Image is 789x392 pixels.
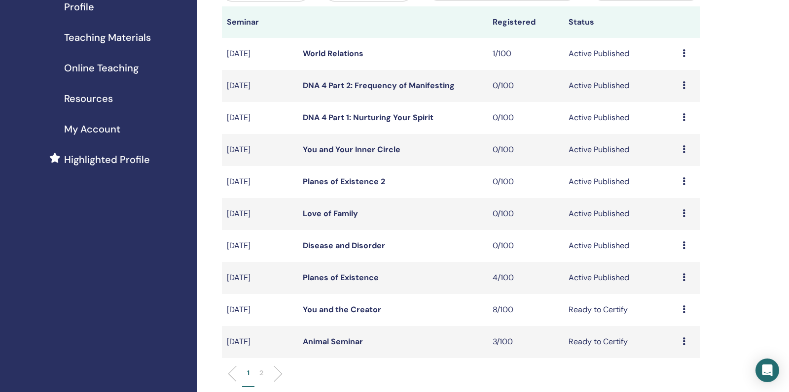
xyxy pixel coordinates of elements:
td: 3/100 [488,326,564,358]
td: [DATE] [222,102,298,134]
p: 1 [247,368,250,378]
td: [DATE] [222,38,298,70]
span: My Account [64,122,120,136]
th: Registered [488,6,564,38]
td: Active Published [564,38,678,70]
td: Active Published [564,166,678,198]
td: Active Published [564,198,678,230]
td: [DATE] [222,166,298,198]
a: Love of Family [303,208,358,219]
span: Teaching Materials [64,30,151,45]
td: 0/100 [488,230,564,262]
td: 4/100 [488,262,564,294]
p: 2 [259,368,263,378]
td: [DATE] [222,294,298,326]
td: [DATE] [222,198,298,230]
span: Online Teaching [64,61,139,75]
a: World Relations [303,48,363,59]
div: Open Intercom Messenger [755,359,779,382]
td: 0/100 [488,198,564,230]
td: Ready to Certify [564,294,678,326]
th: Seminar [222,6,298,38]
td: 0/100 [488,166,564,198]
td: Active Published [564,70,678,102]
td: 0/100 [488,102,564,134]
td: 0/100 [488,134,564,166]
td: 8/100 [488,294,564,326]
a: You and Your Inner Circle [303,144,400,155]
a: You and the Creator [303,304,381,315]
td: Ready to Certify [564,326,678,358]
td: Active Published [564,262,678,294]
td: [DATE] [222,134,298,166]
a: Planes of Existence [303,272,379,283]
td: [DATE] [222,230,298,262]
td: Active Published [564,230,678,262]
a: Planes of Existence 2 [303,176,385,187]
td: [DATE] [222,262,298,294]
td: [DATE] [222,326,298,358]
td: 0/100 [488,70,564,102]
a: Disease and Disorder [303,240,385,251]
a: Animal Seminar [303,336,363,347]
a: DNA 4 Part 2: Frequency of Manifesting [303,80,455,91]
span: Resources [64,91,113,106]
td: Active Published [564,134,678,166]
td: [DATE] [222,70,298,102]
a: DNA 4 Part 1: Nurturing Your Spirit [303,112,433,123]
th: Status [564,6,678,38]
td: 1/100 [488,38,564,70]
span: Highlighted Profile [64,152,150,167]
td: Active Published [564,102,678,134]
